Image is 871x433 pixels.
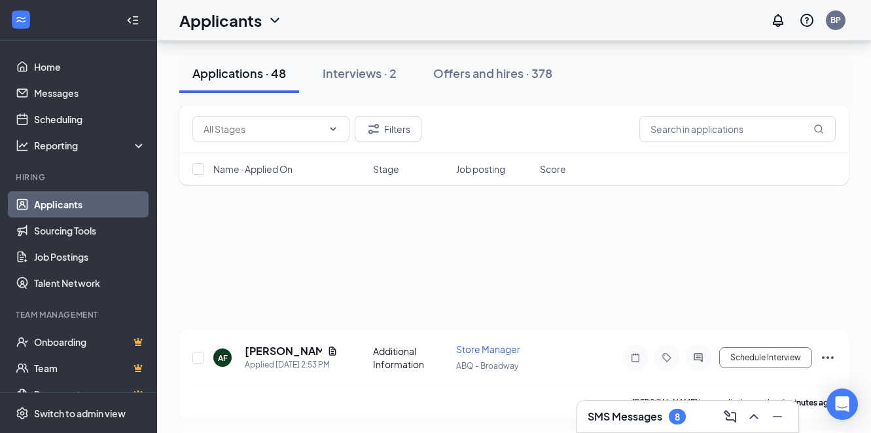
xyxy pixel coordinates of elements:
[34,270,146,296] a: Talent Network
[267,12,283,28] svg: ChevronDown
[799,12,815,28] svg: QuestionInfo
[34,244,146,270] a: Job Postings
[16,309,143,320] div: Team Management
[327,346,338,356] svg: Document
[204,122,323,136] input: All Stages
[218,352,228,364] div: AF
[628,352,643,363] svg: Note
[179,9,262,31] h1: Applicants
[770,12,786,28] svg: Notifications
[540,162,566,176] span: Score
[743,406,764,427] button: ChevronUp
[366,121,382,137] svg: Filter
[456,162,505,176] span: Job posting
[373,162,399,176] span: Stage
[690,352,706,363] svg: ActiveChat
[675,411,680,423] div: 8
[639,116,836,142] input: Search in applications
[632,397,836,408] p: [PERSON_NAME] has applied more than .
[827,388,858,420] div: Open Intercom Messenger
[830,14,841,26] div: BP
[34,355,146,381] a: TeamCrown
[456,343,520,355] span: Store Manager
[781,398,834,407] b: 9 minutes ago
[126,14,139,27] svg: Collapse
[34,329,146,355] a: OnboardingCrown
[722,409,738,424] svg: ComposeMessage
[720,406,741,427] button: ComposeMessage
[192,65,286,81] div: Applications · 48
[16,139,29,152] svg: Analysis
[14,13,27,26] svg: WorkstreamLogo
[34,191,146,217] a: Applicants
[34,217,146,244] a: Sourcing Tools
[34,139,147,152] div: Reporting
[355,116,421,142] button: Filter Filters
[820,350,836,366] svg: Ellipses
[328,124,338,134] svg: ChevronDown
[746,409,762,424] svg: ChevronUp
[433,65,552,81] div: Offers and hires · 378
[770,409,785,424] svg: Minimize
[213,162,293,176] span: Name · Applied On
[16,172,143,183] div: Hiring
[34,407,126,420] div: Switch to admin view
[719,347,812,368] button: Schedule Interview
[34,106,146,132] a: Scheduling
[323,65,397,81] div: Interviews · 2
[34,381,146,407] a: DocumentsCrown
[245,358,338,371] div: Applied [DATE] 2:53 PM
[16,407,29,420] svg: Settings
[767,406,788,427] button: Minimize
[245,344,322,358] h5: [PERSON_NAME]
[813,124,824,134] svg: MagnifyingGlass
[373,345,449,371] div: Additional Information
[659,352,675,363] svg: Tag
[588,409,662,424] h3: SMS Messages
[34,54,146,80] a: Home
[456,361,518,371] span: ABQ - Broadway
[34,80,146,106] a: Messages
